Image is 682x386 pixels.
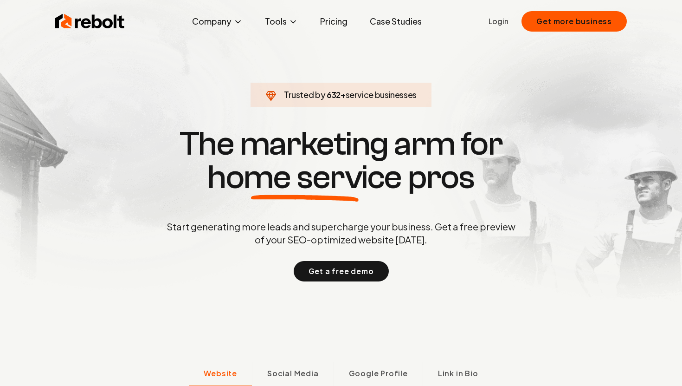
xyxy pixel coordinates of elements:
span: Google Profile [349,368,408,379]
p: Start generating more leads and supercharge your business. Get a free preview of your SEO-optimiz... [165,220,517,246]
span: Link in Bio [438,368,478,379]
button: Tools [257,12,305,31]
h1: The marketing arm for pros [118,127,564,194]
a: Pricing [313,12,355,31]
span: home service [207,161,402,194]
img: Rebolt Logo [55,12,125,31]
a: Login [489,16,508,27]
button: Get more business [521,11,627,32]
span: Website [204,368,237,379]
button: Company [185,12,250,31]
button: Get a free demo [294,261,389,281]
span: Trusted by [284,89,325,100]
span: 632 [327,88,341,101]
span: service businesses [346,89,417,100]
a: Case Studies [362,12,429,31]
span: + [341,89,346,100]
span: Social Media [267,368,319,379]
